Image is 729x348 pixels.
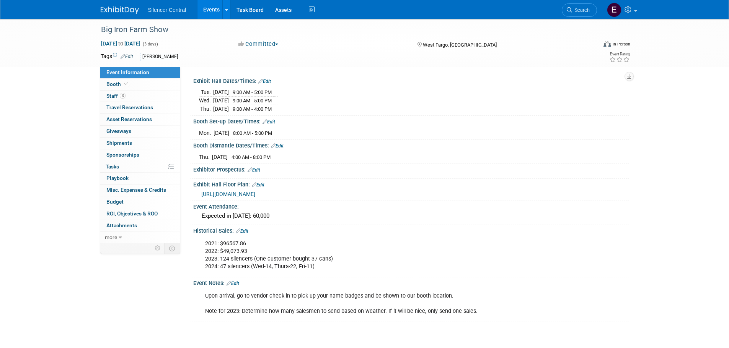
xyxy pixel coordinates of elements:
[106,93,126,99] span: Staff
[193,201,629,210] div: Event Attendance:
[142,42,158,47] span: (3 days)
[199,129,214,137] td: Mon.
[105,234,117,240] span: more
[106,187,166,193] span: Misc. Expenses & Credits
[199,105,213,113] td: Thu.
[248,167,260,173] a: Edit
[213,97,229,105] td: [DATE]
[193,164,629,174] div: Exhibitor Prospectus:
[236,228,248,234] a: Edit
[603,41,611,47] img: Format-Inperson.png
[233,130,272,136] span: 8:00 AM - 5:00 PM
[120,93,126,99] span: 3
[100,173,180,184] a: Playbook
[101,6,139,14] img: ExhibitDay
[199,97,213,105] td: Wed.
[213,105,229,113] td: [DATE]
[106,69,149,75] span: Event Information
[199,88,213,97] td: Tue.
[100,185,180,196] a: Misc. Expenses & Credits
[106,163,119,170] span: Tasks
[213,88,229,97] td: [DATE]
[193,277,629,287] div: Event Notes:
[100,232,180,243] a: more
[100,138,180,149] a: Shipments
[151,243,165,253] td: Personalize Event Tab Strip
[193,225,629,235] div: Historical Sales:
[140,53,180,61] div: [PERSON_NAME]
[100,102,180,113] a: Travel Reservations
[199,153,212,161] td: Thu.
[124,82,128,86] i: Booth reservation complete
[100,114,180,125] a: Asset Reservations
[106,222,137,228] span: Attachments
[100,91,180,102] a: Staff3
[193,179,629,189] div: Exhibit Hall Floor Plan:
[193,75,629,85] div: Exhibit Hall Dates/Times:
[101,40,141,47] span: [DATE] [DATE]
[100,126,180,137] a: Giveaways
[100,220,180,231] a: Attachments
[233,89,272,95] span: 9:00 AM - 5:00 PM
[199,210,623,222] div: Expected in [DATE]: 60,000
[271,143,284,149] a: Edit
[117,40,124,47] span: to
[201,191,255,197] a: [URL][DOMAIN_NAME]
[227,281,239,286] a: Edit
[106,175,129,181] span: Playbook
[106,128,131,134] span: Giveaways
[212,153,228,161] td: [DATE]
[148,7,186,13] span: Silencer Central
[106,152,139,158] span: Sponsorships
[233,98,272,104] span: 9:00 AM - 5:00 PM
[106,199,124,205] span: Budget
[164,243,180,253] td: Toggle Event Tabs
[200,288,545,319] div: Upon arrival, go to vendor check in to pick up your name badges and be shown to our booth locatio...
[100,196,180,208] a: Budget
[200,236,545,274] div: 2021: $96567.86 2022: $49,073.93 2023: 124 silencers (One customer bought 37 cans) 2024: 47 silen...
[193,140,629,150] div: Booth Dismantle Dates/Times:
[552,40,631,51] div: Event Format
[106,81,130,87] span: Booth
[609,52,630,56] div: Event Rating
[423,42,497,48] span: West Fargo, [GEOGRAPHIC_DATA]
[193,116,629,126] div: Booth Set-up Dates/Times:
[258,79,271,84] a: Edit
[214,129,229,137] td: [DATE]
[106,104,153,110] span: Travel Reservations
[106,140,132,146] span: Shipments
[106,116,152,122] span: Asset Reservations
[236,40,281,48] button: Committed
[252,182,264,188] a: Edit
[100,208,180,220] a: ROI, Objectives & ROO
[101,52,133,61] td: Tags
[612,41,630,47] div: In-Person
[100,67,180,78] a: Event Information
[607,3,621,17] img: Eduardo Contreras
[232,154,271,160] span: 4:00 AM - 8:00 PM
[106,210,158,217] span: ROI, Objectives & ROO
[100,79,180,90] a: Booth
[233,106,272,112] span: 9:00 AM - 4:00 PM
[572,7,590,13] span: Search
[263,119,275,125] a: Edit
[98,23,585,37] div: Big Iron Farm Show
[562,3,597,17] a: Search
[100,149,180,161] a: Sponsorships
[100,161,180,173] a: Tasks
[121,54,133,59] a: Edit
